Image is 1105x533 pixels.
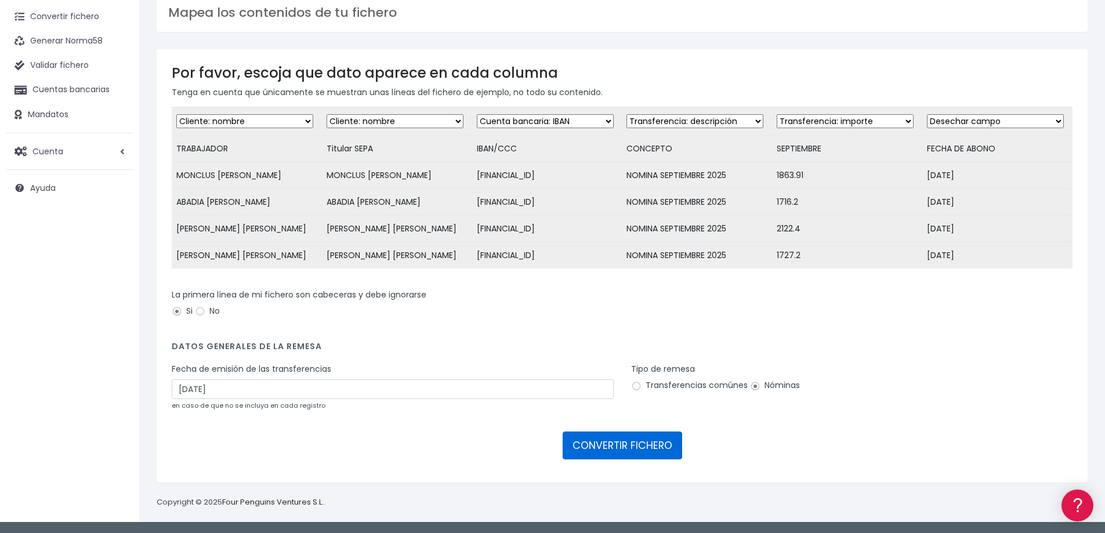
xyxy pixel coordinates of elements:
a: Ayuda [6,176,133,200]
h3: Mapea los contenidos de tu fichero [168,5,1076,20]
a: General [12,249,220,267]
td: Titular SEPA [322,136,472,162]
p: Copyright © 2025 . [157,496,325,509]
a: Información general [12,99,220,117]
span: Ayuda [30,182,56,194]
h3: Por favor, escoja que dato aparece en cada columna [172,64,1073,81]
td: MONCLUS [PERSON_NAME] [172,162,322,189]
td: [PERSON_NAME] [PERSON_NAME] [322,242,472,269]
div: Facturación [12,230,220,241]
td: [DATE] [922,162,1073,189]
div: Información general [12,81,220,92]
label: No [195,305,220,317]
div: Convertir ficheros [12,128,220,139]
td: [PERSON_NAME] [PERSON_NAME] [172,242,322,269]
td: NOMINA SEPTIEMBRE 2025 [622,162,772,189]
td: [DATE] [922,189,1073,216]
a: Perfiles de empresas [12,201,220,219]
a: Problemas habituales [12,165,220,183]
td: NOMINA SEPTIEMBRE 2025 [622,216,772,242]
td: SEPTIEMBRE [772,136,922,162]
td: ABADIA [PERSON_NAME] [172,189,322,216]
td: [DATE] [922,216,1073,242]
a: Convertir fichero [6,5,133,29]
label: Si [172,305,193,317]
a: POWERED BY ENCHANT [160,334,223,345]
small: en caso de que no se incluya en cada registro [172,401,325,410]
td: MONCLUS [PERSON_NAME] [322,162,472,189]
td: 2122.4 [772,216,922,242]
label: Nóminas [750,379,800,391]
td: CONCEPTO [622,136,772,162]
td: [FINANCIAL_ID] [472,189,622,216]
a: Four Penguins Ventures S.L. [222,496,324,507]
td: NOMINA SEPTIEMBRE 2025 [622,189,772,216]
label: Transferencias comúnes [631,379,748,391]
button: Contáctanos [12,310,220,331]
a: Formatos [12,147,220,165]
td: 1727.2 [772,242,922,269]
a: Cuenta [6,139,133,164]
p: Tenga en cuenta que únicamente se muestran unas líneas del fichero de ejemplo, no todo su contenido. [172,86,1073,99]
a: Videotutoriales [12,183,220,201]
a: API [12,296,220,314]
label: La primera línea de mi fichero son cabeceras y debe ignorarse [172,289,426,301]
a: Generar Norma58 [6,29,133,53]
td: NOMINA SEPTIEMBRE 2025 [622,242,772,269]
td: [FINANCIAL_ID] [472,162,622,189]
div: Programadores [12,278,220,289]
td: ABADIA [PERSON_NAME] [322,189,472,216]
td: [PERSON_NAME] [PERSON_NAME] [322,216,472,242]
a: Validar fichero [6,53,133,78]
td: 1863.91 [772,162,922,189]
td: [FINANCIAL_ID] [472,242,622,269]
td: TRABAJADOR [172,136,322,162]
a: Mandatos [6,103,133,127]
td: [DATE] [922,242,1073,269]
td: IBAN/CCC [472,136,622,162]
label: Fecha de emisión de las transferencias [172,363,331,375]
label: Tipo de remesa [631,363,695,375]
td: 1716.2 [772,189,922,216]
td: FECHA DE ABONO [922,136,1073,162]
td: [PERSON_NAME] [PERSON_NAME] [172,216,322,242]
a: Cuentas bancarias [6,78,133,102]
h4: Datos generales de la remesa [172,342,1073,357]
span: Cuenta [32,145,63,157]
button: CONVERTIR FICHERO [563,432,682,459]
td: [FINANCIAL_ID] [472,216,622,242]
